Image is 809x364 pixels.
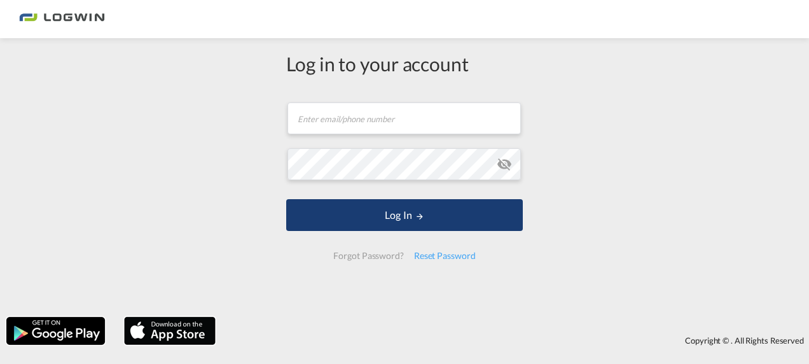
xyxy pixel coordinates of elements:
div: Log in to your account [286,50,523,77]
img: bc73a0e0d8c111efacd525e4c8ad7d32.png [19,5,105,34]
img: google.png [5,316,106,346]
div: Forgot Password? [328,244,408,267]
div: Copyright © . All Rights Reserved [222,330,809,351]
md-icon: icon-eye-off [497,157,512,172]
div: Reset Password [409,244,481,267]
button: LOGIN [286,199,523,231]
img: apple.png [123,316,217,346]
input: Enter email/phone number [287,102,521,134]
